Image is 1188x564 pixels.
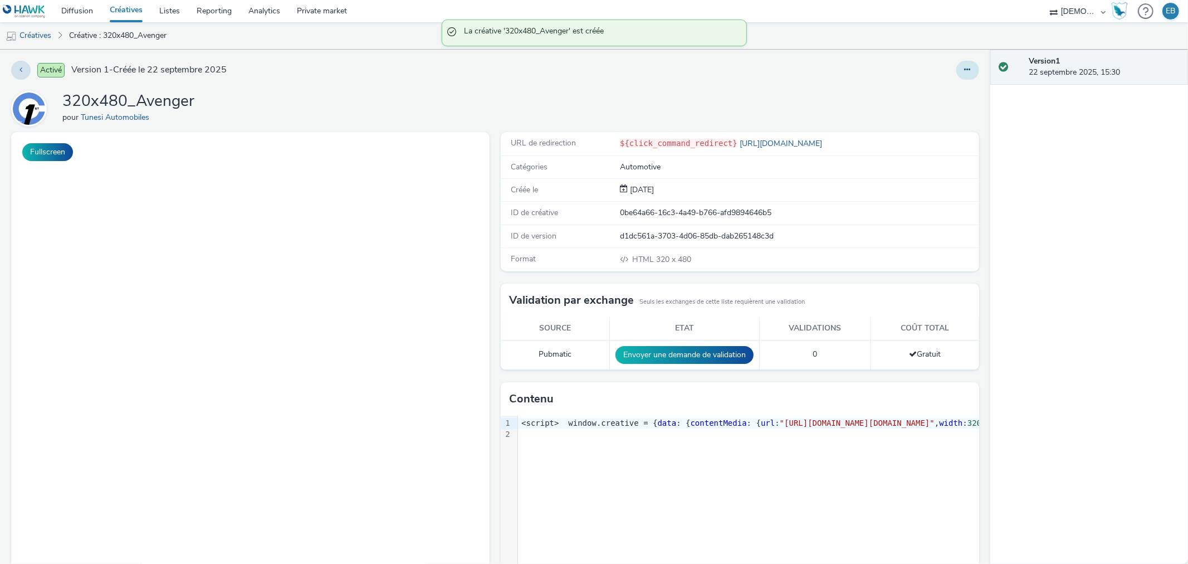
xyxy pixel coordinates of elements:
[759,317,871,340] th: Validations
[620,139,737,148] code: ${click_command_redirect}
[37,63,65,77] span: Activé
[1166,3,1176,20] div: EB
[628,184,654,195] span: [DATE]
[511,231,556,241] span: ID de version
[511,138,576,148] span: URL de redirection
[1029,56,1179,79] div: 22 septembre 2025, 15:30
[3,4,46,18] img: undefined Logo
[813,349,818,359] span: 0
[511,184,538,195] span: Créée le
[615,346,754,364] button: Envoyer une demande de validation
[501,340,610,369] td: Pubmatic
[22,143,73,161] button: Fullscreen
[509,292,634,309] h3: Validation par exchange
[737,138,827,149] a: [URL][DOMAIN_NAME]
[631,254,691,265] span: 320 x 480
[632,254,656,265] span: HTML
[909,349,941,359] span: Gratuit
[1111,2,1132,20] a: Hawk Academy
[871,317,979,340] th: Coût total
[6,31,17,42] img: mobile
[62,112,81,123] span: pour
[620,162,977,173] div: Automotive
[511,254,536,264] span: Format
[501,418,512,429] div: 1
[658,419,677,427] span: data
[639,298,805,307] small: Seuls les exchanges de cette liste requièrent une validation
[511,162,547,172] span: Catégories
[509,391,554,407] h3: Contenu
[620,207,977,218] div: 0be64a66-16c3-4a49-b766-afd9894646b5
[967,419,981,427] span: 320
[71,64,227,76] span: Version 1 - Créée le 22 septembre 2025
[11,103,51,114] a: Tunesi Automobiles
[63,22,172,49] a: Créative : 320x480_Avenger
[13,93,45,125] img: Tunesi Automobiles
[939,419,962,427] span: width
[81,112,154,123] a: Tunesi Automobiles
[620,231,977,242] div: d1dc561a-3703-4d06-85db-dab265148c3d
[691,419,747,427] span: contentMedia
[1029,56,1060,66] strong: Version 1
[628,184,654,196] div: Création 22 septembre 2025, 15:30
[780,419,935,427] span: "[URL][DOMAIN_NAME][DOMAIN_NAME]"
[501,429,512,440] div: 2
[761,419,775,427] span: url
[1111,2,1128,20] img: Hawk Academy
[62,91,194,112] h1: 320x480_Avenger
[609,317,759,340] th: Etat
[501,317,610,340] th: Source
[465,26,735,40] span: La créative '320x480_Avenger' est créée
[511,207,558,218] span: ID de créative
